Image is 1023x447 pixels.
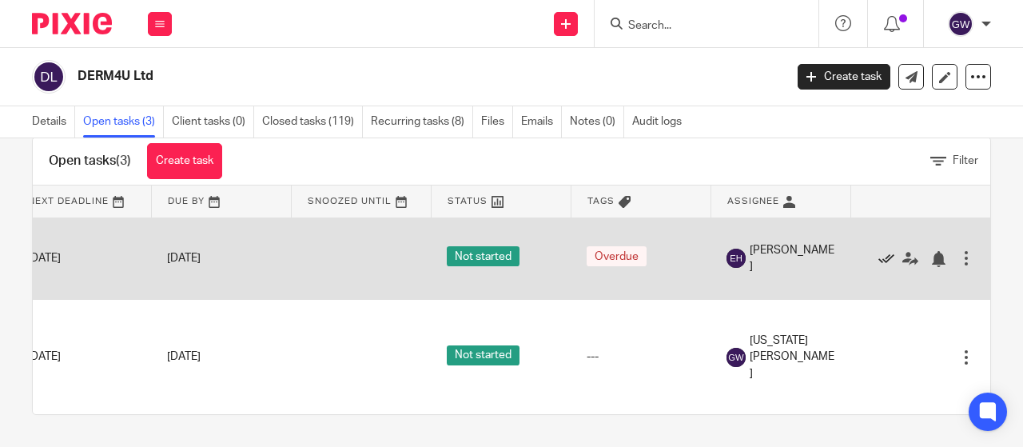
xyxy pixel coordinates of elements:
span: Not started [447,345,519,365]
span: Status [448,197,488,206]
a: Recurring tasks (8) [371,106,473,138]
a: Details [32,106,75,138]
a: Files [481,106,513,138]
a: Audit logs [632,106,690,138]
span: Not started [447,246,519,266]
span: Tags [587,197,615,206]
span: Snoozed Until [308,197,392,206]
img: svg%3E [726,348,746,367]
img: svg%3E [948,11,973,37]
a: Mark as done [878,250,902,266]
a: Open tasks (3) [83,106,164,138]
a: Create task [147,143,222,179]
h1: Open tasks [49,153,131,170]
span: Filter [953,155,978,166]
a: Emails [521,106,562,138]
span: [US_STATE][PERSON_NAME] [750,333,834,381]
a: Notes (0) [570,106,624,138]
a: Create task [798,64,890,90]
input: Search [627,19,770,34]
a: Closed tasks (119) [262,106,363,138]
div: --- [587,349,695,365]
img: svg%3E [32,60,66,94]
td: [DATE] [11,218,151,300]
span: [DATE] [167,253,201,264]
h2: DERM4U Ltd [78,68,635,85]
span: [PERSON_NAME] [750,242,834,275]
td: [DATE] [11,300,151,414]
a: Client tasks (0) [172,106,254,138]
span: (3) [116,154,131,167]
img: svg%3E [726,249,746,268]
span: Overdue [587,246,647,266]
img: Pixie [32,13,112,34]
span: [DATE] [167,352,201,363]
